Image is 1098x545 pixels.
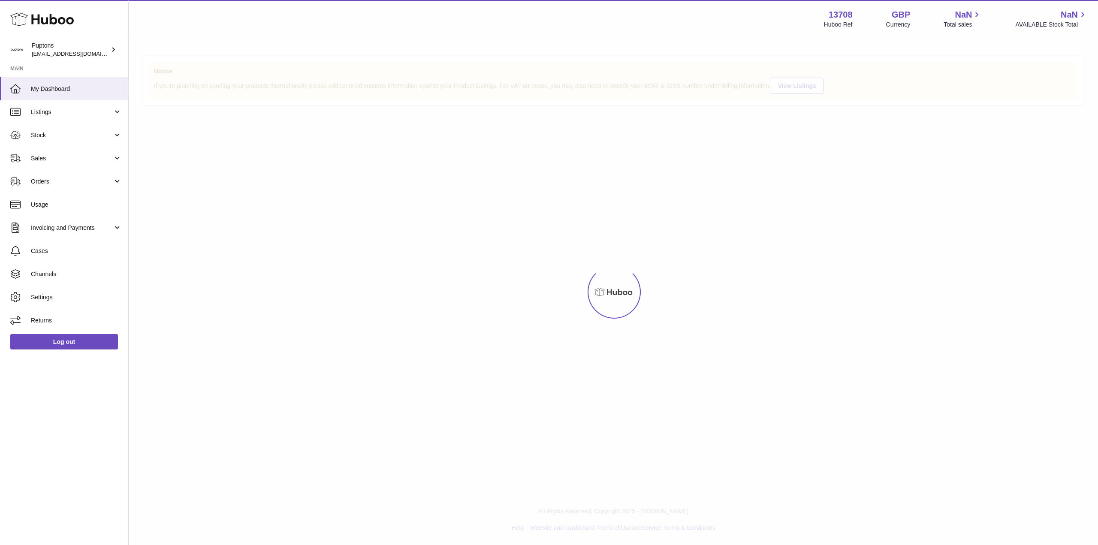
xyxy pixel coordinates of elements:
[31,108,113,116] span: Listings
[955,9,972,21] span: NaN
[10,43,23,56] img: hello@puptons.com
[944,9,982,29] a: NaN Total sales
[31,131,113,139] span: Stock
[31,247,122,255] span: Cases
[31,293,122,301] span: Settings
[829,9,853,21] strong: 13708
[31,224,113,232] span: Invoicing and Payments
[31,270,122,278] span: Channels
[1015,21,1088,29] span: AVAILABLE Stock Total
[824,21,853,29] div: Huboo Ref
[892,9,910,21] strong: GBP
[944,21,982,29] span: Total sales
[31,154,113,163] span: Sales
[31,316,122,325] span: Returns
[1061,9,1078,21] span: NaN
[32,42,109,58] div: Puptons
[10,334,118,349] a: Log out
[1015,9,1088,29] a: NaN AVAILABLE Stock Total
[32,50,126,57] span: [EMAIL_ADDRESS][DOMAIN_NAME]
[886,21,911,29] div: Currency
[31,85,122,93] span: My Dashboard
[31,178,113,186] span: Orders
[31,201,122,209] span: Usage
